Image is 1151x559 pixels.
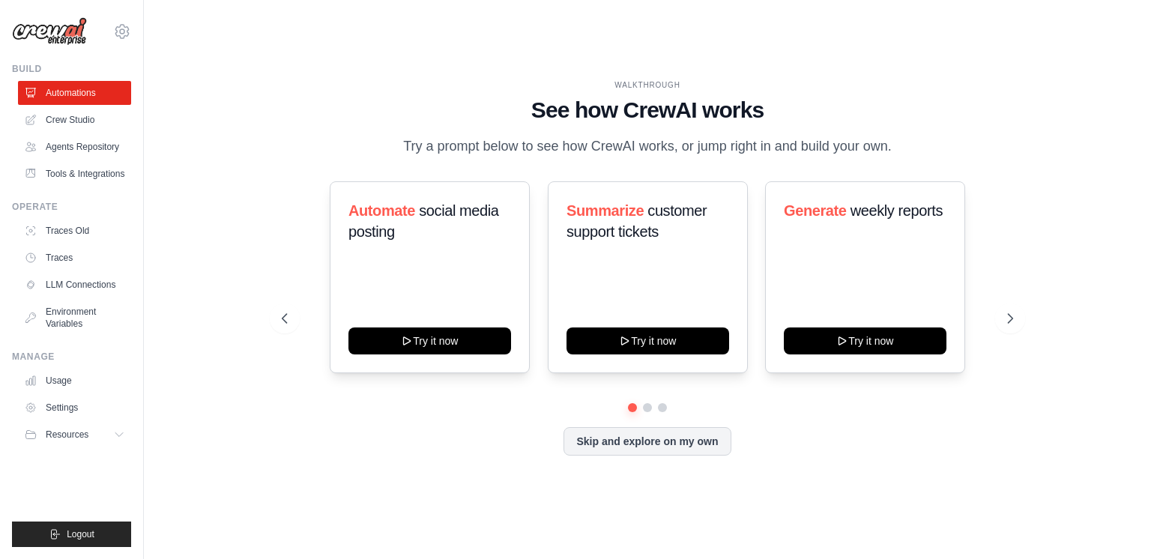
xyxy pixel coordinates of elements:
div: Manage [12,351,131,363]
h1: See how CrewAI works [282,97,1013,124]
span: Summarize [567,202,644,219]
a: Traces Old [18,219,131,243]
span: customer support tickets [567,202,707,240]
span: social media posting [348,202,499,240]
button: Logout [12,522,131,547]
span: Logout [67,528,94,540]
span: Automate [348,202,415,219]
button: Try it now [567,327,729,354]
a: Traces [18,246,131,270]
button: Skip and explore on my own [564,427,731,456]
div: Operate [12,201,131,213]
a: Usage [18,369,131,393]
a: Automations [18,81,131,105]
button: Try it now [784,327,946,354]
div: Build [12,63,131,75]
span: weekly reports [851,202,943,219]
a: Crew Studio [18,108,131,132]
a: Tools & Integrations [18,162,131,186]
a: LLM Connections [18,273,131,297]
p: Try a prompt below to see how CrewAI works, or jump right in and build your own. [396,136,899,157]
span: Generate [784,202,847,219]
button: Resources [18,423,131,447]
div: WALKTHROUGH [282,79,1013,91]
a: Agents Repository [18,135,131,159]
a: Settings [18,396,131,420]
button: Try it now [348,327,511,354]
span: Resources [46,429,88,441]
img: Logo [12,17,87,46]
a: Environment Variables [18,300,131,336]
